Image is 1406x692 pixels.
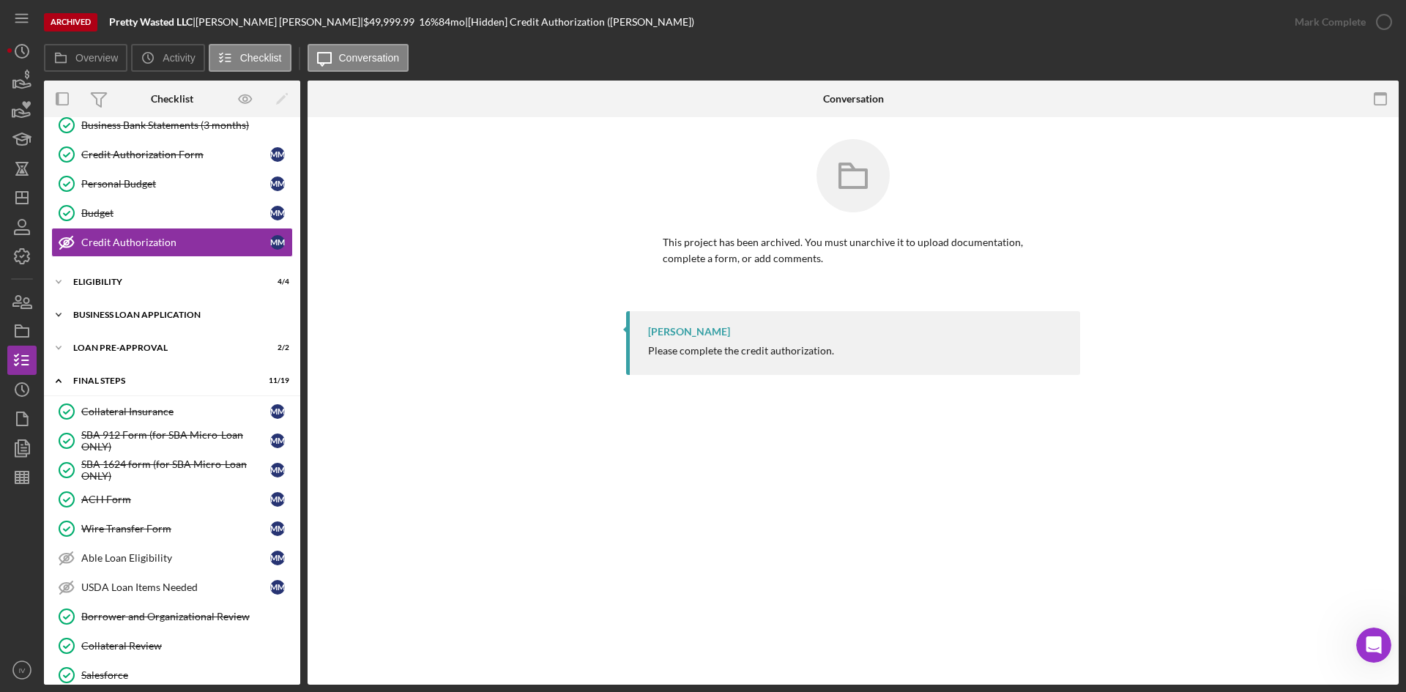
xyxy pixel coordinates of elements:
[81,552,270,564] div: Able Loan Eligibility
[81,523,270,535] div: Wire Transfer Form
[81,669,292,681] div: Salesforce
[109,15,193,28] b: Pretty Wasted LLC
[1356,628,1391,663] iframe: Intercom live chat
[51,169,293,198] a: Personal BudgetMM
[270,235,285,250] div: M M
[263,343,289,352] div: 2 / 2
[196,16,363,28] div: [PERSON_NAME] [PERSON_NAME] |
[270,551,285,565] div: M M
[51,543,293,573] a: Able Loan EligibilityMM
[51,573,293,602] a: USDA Loan Items NeededMM
[339,52,400,64] label: Conversation
[270,463,285,477] div: M M
[270,521,285,536] div: M M
[151,93,193,105] div: Checklist
[81,237,270,248] div: Credit Authorization
[308,44,409,72] button: Conversation
[44,13,97,31] div: Archived
[81,178,270,190] div: Personal Budget
[263,278,289,286] div: 4 / 4
[51,228,293,257] a: Credit AuthorizationMM
[419,16,439,28] div: 16 %
[81,429,270,453] div: SBA 912 Form (for SBA Micro-Loan ONLY)
[7,655,37,685] button: IV
[51,485,293,514] a: ACH FormMM
[51,111,293,140] a: Business Bank Statements (3 months)
[270,176,285,191] div: M M
[648,326,730,338] div: [PERSON_NAME]
[73,278,253,286] div: ELIGIBILITY
[73,376,253,385] div: FINAL STEPS
[270,492,285,507] div: M M
[270,580,285,595] div: M M
[18,666,26,674] text: IV
[73,343,253,352] div: LOAN PRE-APPROVAL
[81,640,292,652] div: Collateral Review
[81,207,270,219] div: Budget
[51,397,293,426] a: Collateral InsuranceMM
[51,140,293,169] a: Credit Authorization FormMM
[209,44,291,72] button: Checklist
[270,434,285,448] div: M M
[663,234,1044,267] p: This project has been archived. You must unarchive it to upload documentation, complete a form, o...
[465,16,694,28] div: | [Hidden] Credit Authorization ([PERSON_NAME])
[240,52,282,64] label: Checklist
[73,310,282,319] div: BUSINESS LOAN APPLICATION
[81,611,292,622] div: Borrower and Organizational Review
[1295,7,1366,37] div: Mark Complete
[81,119,292,131] div: Business Bank Statements (3 months)
[109,16,196,28] div: |
[81,406,270,417] div: Collateral Insurance
[823,93,884,105] div: Conversation
[81,458,270,482] div: SBA 1624 form (for SBA Micro-Loan ONLY)
[51,426,293,455] a: SBA 912 Form (for SBA Micro-Loan ONLY)MM
[51,631,293,661] a: Collateral Review
[81,494,270,505] div: ACH Form
[263,376,289,385] div: 11 / 19
[44,44,127,72] button: Overview
[1280,7,1399,37] button: Mark Complete
[75,52,118,64] label: Overview
[131,44,204,72] button: Activity
[363,16,419,28] div: $49,999.99
[51,198,293,228] a: BudgetMM
[270,147,285,162] div: M M
[270,206,285,220] div: M M
[81,581,270,593] div: USDA Loan Items Needed
[270,404,285,419] div: M M
[648,345,834,357] div: Please complete the credit authorization.
[51,455,293,485] a: SBA 1624 form (for SBA Micro-Loan ONLY)MM
[51,514,293,543] a: Wire Transfer FormMM
[51,602,293,631] a: Borrower and Organizational Review
[439,16,465,28] div: 84 mo
[51,661,293,690] a: Salesforce
[163,52,195,64] label: Activity
[81,149,270,160] div: Credit Authorization Form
